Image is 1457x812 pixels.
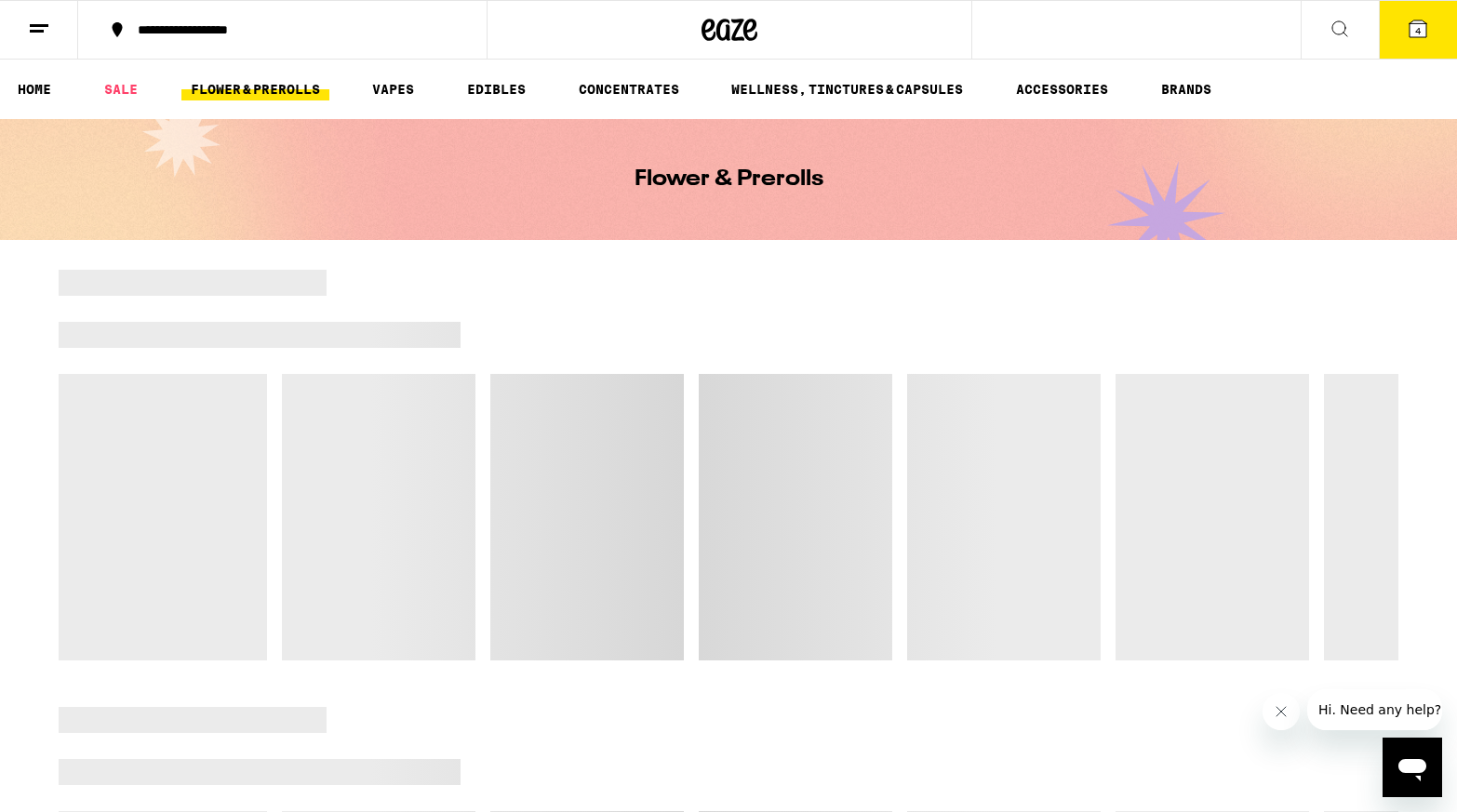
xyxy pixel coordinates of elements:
a: ACCESSORIES [1007,78,1117,100]
a: WELLNESS, TINCTURES & CAPSULES [722,78,972,100]
a: CONCENTRATES [569,78,688,100]
a: EDIBLES [458,78,535,100]
a: SALE [95,78,147,100]
a: BRANDS [1152,78,1221,100]
h1: Flower & Prerolls [635,168,823,191]
iframe: Close message [1263,693,1300,730]
iframe: Message from company [1307,689,1442,730]
button: 4 [1379,1,1457,59]
a: HOME [8,78,60,100]
span: 4 [1415,25,1421,36]
a: VAPES [363,78,423,100]
a: FLOWER & PREROLLS [181,78,329,100]
iframe: Button to launch messaging window [1383,738,1442,797]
